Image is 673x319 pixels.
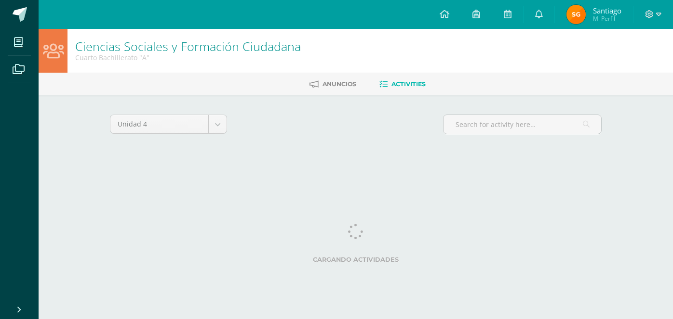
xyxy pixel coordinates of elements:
input: Search for activity here… [444,115,601,134]
span: Activities [391,80,426,88]
label: Cargando actividades [110,256,602,263]
span: Unidad 4 [118,115,201,133]
span: Santiago [593,6,621,15]
a: Activities [379,77,426,92]
div: Cuarto Bachillerato 'A' [75,53,301,62]
a: Anuncios [310,77,356,92]
span: Mi Perfil [593,14,621,23]
span: Anuncios [323,80,356,88]
h1: Ciencias Sociales y Formación Ciudadana [75,39,301,53]
a: Ciencias Sociales y Formación Ciudadana [75,38,301,54]
a: Unidad 4 [110,115,227,133]
img: 171acdde0336b7ec424173dcc9a5cf34.png [566,5,586,24]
